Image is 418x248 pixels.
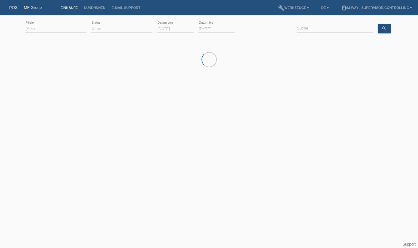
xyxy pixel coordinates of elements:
[403,242,416,246] a: Support
[378,24,391,33] a: search
[109,6,144,10] a: E-Mail Support
[382,26,386,31] i: search
[275,6,312,10] a: buildWerkzeuge ▾
[57,6,81,10] a: Einkäufe
[278,5,284,11] i: build
[9,5,42,10] a: POS — MF Group
[81,6,108,10] a: Kund*innen
[318,6,332,10] a: DE ▾
[341,5,347,11] i: account_circle
[338,6,415,10] a: account_circlem-way - Supervisor/Controlling ▾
